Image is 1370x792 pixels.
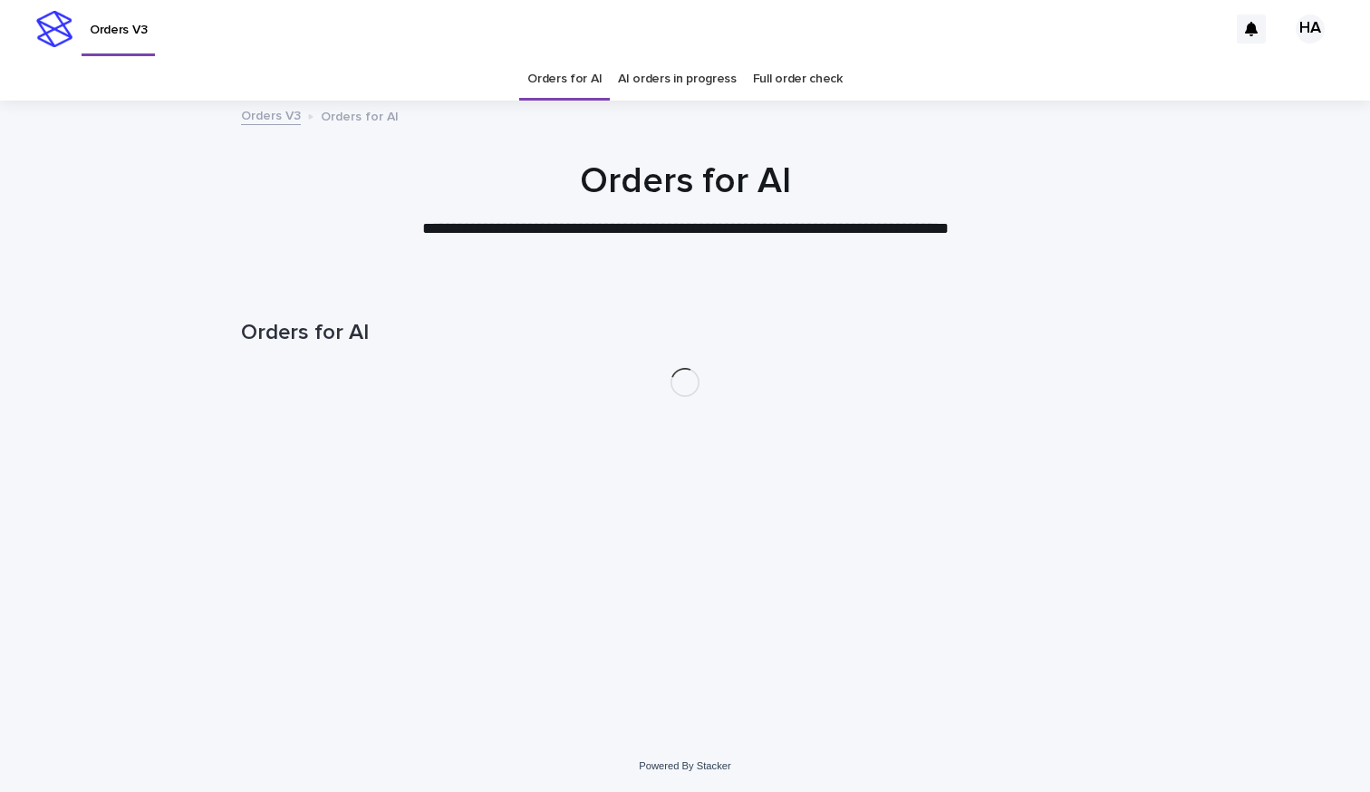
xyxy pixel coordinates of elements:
p: Orders for AI [321,105,399,125]
h1: Orders for AI [241,159,1129,203]
h1: Orders for AI [241,320,1129,346]
a: AI orders in progress [618,58,737,101]
img: stacker-logo-s-only.png [36,11,72,47]
a: Orders V3 [241,104,301,125]
a: Orders for AI [527,58,602,101]
a: Full order check [753,58,843,101]
div: HA [1296,14,1325,43]
a: Powered By Stacker [639,760,730,771]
